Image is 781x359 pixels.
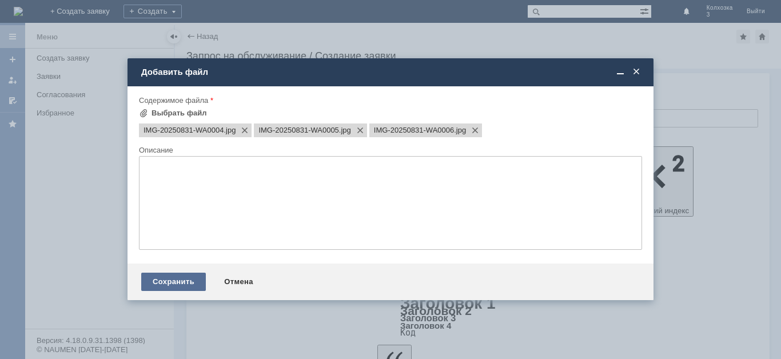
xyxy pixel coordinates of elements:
[139,146,640,154] div: Описание
[152,109,207,118] div: Выбрать файл
[139,97,640,104] div: Содержимое файла
[615,67,626,77] span: Свернуть (Ctrl + M)
[374,126,454,135] span: IMG-20250831-WA0006.jpg
[258,126,338,135] span: IMG-20250831-WA0005.jpg
[144,126,224,135] span: IMG-20250831-WA0004.jpg
[339,126,351,135] span: IMG-20250831-WA0005.jpg
[631,67,642,77] span: Закрыть
[454,126,466,135] span: IMG-20250831-WA0006.jpg
[141,67,642,77] div: Добавить файл
[5,5,167,78] div: Добрый день! Покупатель просит вернуть д/с за товар Карандаш-каял для глаз гелевый FOCUS extreme ...
[224,126,236,135] span: IMG-20250831-WA0004.jpg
